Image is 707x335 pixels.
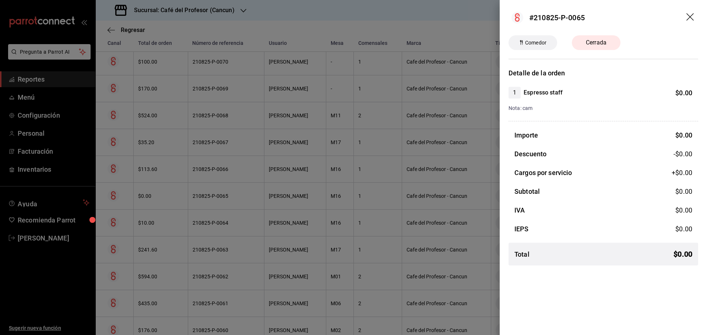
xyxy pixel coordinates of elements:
span: $ 0.00 [675,225,692,233]
h3: Descuento [514,149,546,159]
span: Comedor [522,39,549,47]
span: $ 0.00 [675,131,692,139]
span: $ 0.00 [675,188,692,195]
button: drag [686,13,695,22]
h3: IVA [514,205,525,215]
h3: Cargos por servicio [514,168,572,178]
span: $ 0.00 [673,249,692,260]
h4: Espresso staff [524,88,563,97]
span: $ 0.00 [675,89,692,97]
span: Nota: cam [509,105,532,111]
span: +$ 0.00 [672,168,692,178]
h3: Subtotal [514,186,540,196]
span: -$0.00 [673,149,692,159]
h3: IEPS [514,224,529,234]
span: $ 0.00 [675,206,692,214]
span: Cerrada [581,38,611,47]
span: 1 [509,88,521,97]
h3: Total [514,249,530,259]
h3: Importe [514,130,538,140]
h3: Detalle de la orden [509,68,698,78]
div: #210825-P-0065 [529,12,585,23]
